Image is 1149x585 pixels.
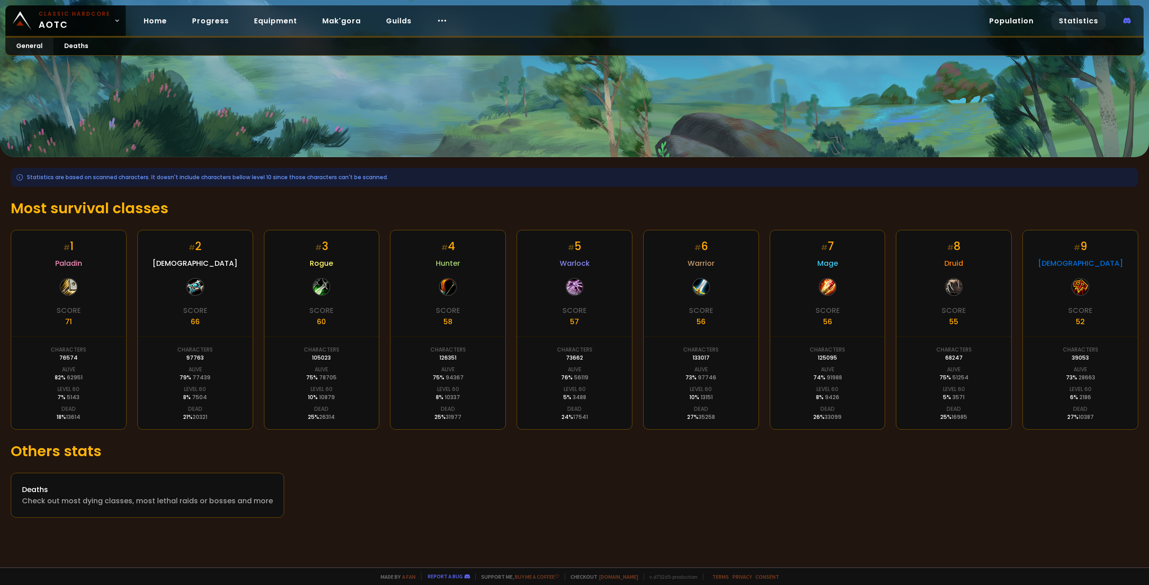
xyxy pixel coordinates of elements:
[57,305,81,316] div: Score
[375,573,416,580] span: Made by
[821,238,834,254] div: 7
[439,354,456,362] div: 126351
[818,354,837,362] div: 125095
[573,413,588,421] span: 17541
[11,198,1138,219] h1: Most survival classes
[1074,242,1080,253] small: #
[1076,316,1085,327] div: 52
[816,393,839,401] div: 8 %
[821,242,828,253] small: #
[441,405,455,413] div: Dead
[599,573,638,580] a: [DOMAIN_NAME]
[319,393,335,401] span: 10879
[436,258,460,269] span: Hunter
[1074,365,1087,374] div: Alive
[690,385,712,393] div: Level 60
[5,5,126,36] a: Classic HardcoreAOTC
[319,374,337,381] span: 78705
[434,413,461,421] div: 25 %
[475,573,559,580] span: Support me,
[560,258,590,269] span: Warlock
[568,238,581,254] div: 5
[59,354,78,362] div: 76574
[193,413,207,421] span: 20321
[185,12,236,30] a: Progress
[689,305,713,316] div: Score
[189,242,195,253] small: #
[55,258,82,269] span: Paladin
[180,374,211,382] div: 79 %
[1070,385,1092,393] div: Level 60
[441,238,455,254] div: 4
[817,258,838,269] span: Mage
[446,413,461,421] span: 31977
[693,354,710,362] div: 133017
[821,365,834,374] div: Alive
[823,316,832,327] div: 56
[315,365,328,374] div: Alive
[942,305,966,316] div: Score
[39,10,110,18] small: Classic Hardcore
[191,316,200,327] div: 66
[1066,374,1095,382] div: 73 %
[1079,413,1094,421] span: 10387
[247,12,304,30] a: Equipment
[39,10,110,31] span: AOTC
[952,374,969,381] span: 51254
[568,242,574,253] small: #
[436,393,460,401] div: 8 %
[565,573,638,580] span: Checkout
[1079,393,1091,401] span: 2186
[816,385,838,393] div: Level 60
[561,374,588,382] div: 76 %
[813,413,842,421] div: 26 %
[947,238,960,254] div: 8
[568,365,581,374] div: Alive
[825,393,839,401] span: 9426
[22,484,273,495] div: Deaths
[63,238,74,254] div: 1
[379,12,419,30] a: Guilds
[437,385,459,393] div: Level 60
[561,413,588,421] div: 24 %
[563,393,586,401] div: 5 %
[312,354,331,362] div: 105023
[310,258,333,269] span: Rogue
[827,374,842,381] span: 91988
[712,573,729,580] a: Terms
[644,573,697,580] span: v. d752d5 - production
[63,242,70,253] small: #
[515,573,559,580] a: Buy me a coffee
[57,393,79,401] div: 7 %
[689,393,713,401] div: 10 %
[949,316,958,327] div: 55
[436,305,460,316] div: Score
[698,413,715,421] span: 35258
[1038,258,1123,269] span: [DEMOGRAPHIC_DATA]
[430,346,466,354] div: Characters
[732,573,752,580] a: Privacy
[177,346,213,354] div: Characters
[22,495,273,506] div: Check out most dying classes, most lethal raids or bosses and more
[1073,405,1088,413] div: Dead
[813,374,842,382] div: 74 %
[317,316,326,327] div: 60
[820,405,835,413] div: Dead
[947,242,954,253] small: #
[5,38,53,55] a: General
[309,305,333,316] div: Score
[308,393,335,401] div: 10 %
[402,573,416,580] a: a fan
[573,393,586,401] span: 3488
[952,413,967,421] span: 16985
[947,365,960,374] div: Alive
[566,354,583,362] div: 73662
[701,393,713,401] span: 13151
[441,365,455,374] div: Alive
[315,12,368,30] a: Mak'gora
[982,12,1041,30] a: Population
[319,413,335,421] span: 26314
[755,573,779,580] a: Consent
[315,242,322,253] small: #
[311,385,333,393] div: Level 60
